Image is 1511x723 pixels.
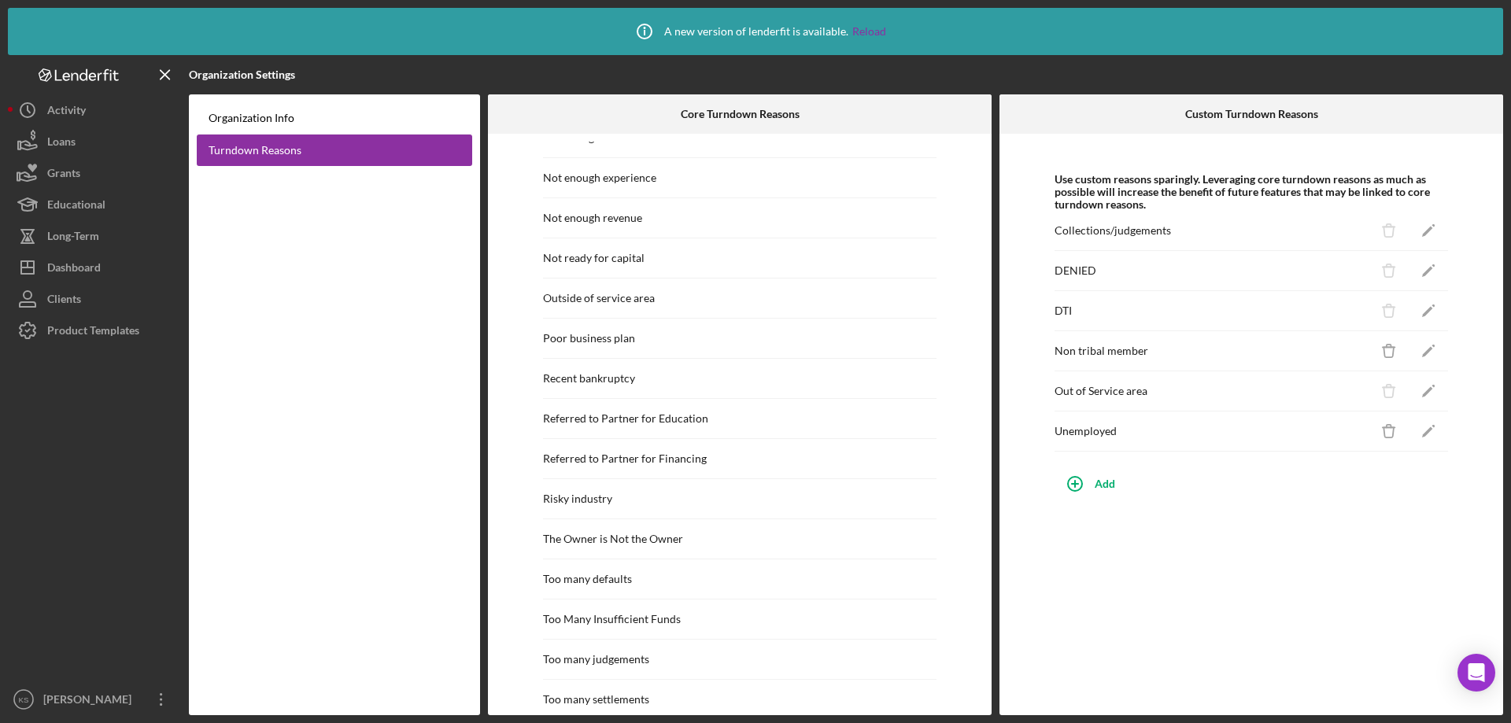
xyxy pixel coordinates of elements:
[543,172,656,184] div: Not enough experience
[1055,425,1117,437] div: Unemployed
[543,492,612,505] div: Risky industry
[543,533,683,545] div: The Owner is Not the Owner
[47,157,80,193] div: Grants
[1055,467,1448,499] button: Add
[197,102,472,135] a: Organization Info
[1055,264,1096,277] div: DENIED
[8,684,181,715] button: KS[PERSON_NAME]
[8,126,181,157] button: Loans
[189,68,295,81] b: Organization Settings
[1055,224,1171,237] div: Collections/judgements
[197,135,472,166] a: Turndown Reasons
[1055,173,1448,211] b: Use custom reasons sparingly. Leveraging core turndown reasons as much as possible will increase ...
[543,613,681,625] div: Too Many Insufficient Funds
[8,220,181,252] button: Long-Term
[47,283,81,319] div: Clients
[19,695,29,704] text: KS
[543,292,655,304] div: Outside of service area
[543,653,649,666] div: Too many judgements
[543,212,642,224] div: Not enough revenue
[8,315,181,346] button: Product Templates
[8,189,181,220] button: Educational
[543,332,635,345] div: Poor business plan
[625,12,886,51] div: A new version of lenderfit is available.
[543,452,707,465] div: Referred to Partner for Financing
[1055,304,1072,317] div: DTI
[47,126,76,161] div: Loans
[8,283,181,315] button: Clients
[47,94,86,130] div: Activity
[8,94,181,126] button: Activity
[8,157,181,189] button: Grants
[1055,345,1148,357] div: Non tribal member
[543,372,635,385] div: Recent bankruptcy
[1095,468,1115,498] div: Add
[47,189,105,224] div: Educational
[543,252,645,264] div: Not ready for capital
[543,412,708,425] div: Referred to Partner for Education
[852,25,886,38] a: Reload
[681,108,800,120] b: Core Turndown Reasons
[8,252,181,283] button: Dashboard
[1457,654,1495,692] div: Open Intercom Messenger
[47,252,101,287] div: Dashboard
[543,573,632,585] div: Too many defaults
[543,693,649,706] div: Too many settlements
[47,220,99,256] div: Long-Term
[1185,108,1318,120] b: Custom Turndown Reasons
[47,315,139,350] div: Product Templates
[39,684,142,719] div: [PERSON_NAME]
[1055,385,1147,397] div: Out of Service area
